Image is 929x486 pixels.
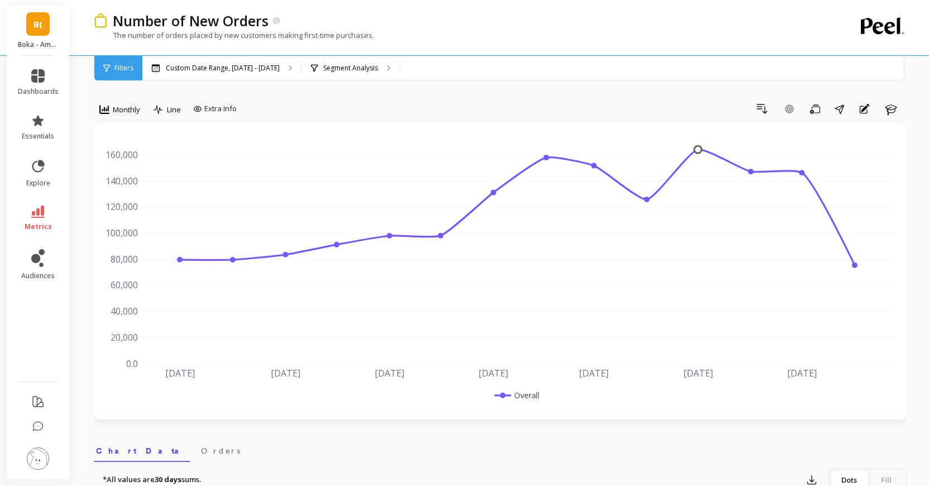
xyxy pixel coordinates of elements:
p: The number of orders placed by new customers making first-time purchases. [94,30,374,40]
span: Chart Data [96,445,188,456]
img: profile picture [27,447,49,470]
p: Segment Analysis [323,64,378,73]
p: Custom Date Range, [DATE] - [DATE] [166,64,280,73]
nav: Tabs [94,436,907,462]
strong: 30 days [155,474,181,484]
span: Filters [114,64,133,73]
span: audiences [21,271,55,280]
p: *All values are sums. [103,474,201,485]
span: essentials [22,132,54,141]
span: Monthly [113,104,140,115]
span: explore [26,179,50,188]
p: Boka - Amazon (Essor) [18,40,59,49]
span: Extra Info [204,103,237,115]
p: Number of New Orders [113,11,269,30]
span: Line [167,104,181,115]
span: B( [33,18,42,31]
img: header icon [94,13,107,27]
span: metrics [25,222,52,231]
span: dashboards [18,87,59,96]
span: Orders [201,445,240,456]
